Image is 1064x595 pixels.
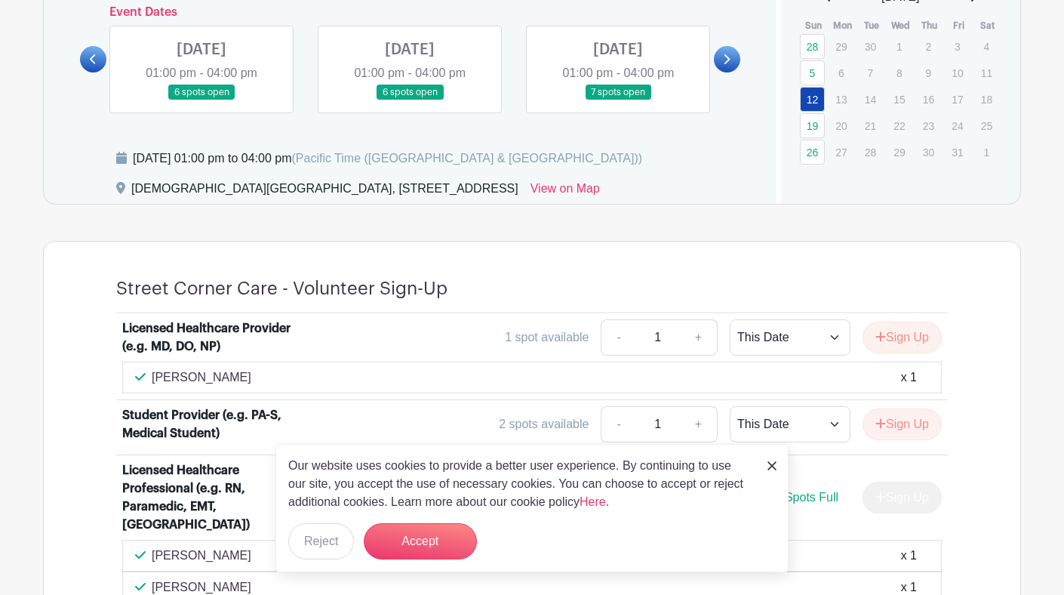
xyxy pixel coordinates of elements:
[116,278,447,300] h4: Street Corner Care - Volunteer Sign-Up
[829,114,853,137] p: 20
[916,140,941,164] p: 30
[580,495,606,508] a: Here
[767,461,776,470] img: close_button-5f87c8562297e5c2d7936805f587ecaba9071eb48480494691a3f1689db116b3.svg
[800,140,825,165] a: 26
[901,368,917,387] div: x 1
[916,88,941,111] p: 16
[863,408,942,440] button: Sign Up
[945,114,970,137] p: 24
[152,547,251,565] p: [PERSON_NAME]
[601,319,635,356] a: -
[799,18,829,33] th: Sun
[829,140,853,164] p: 27
[916,114,941,137] p: 23
[800,60,825,85] a: 5
[858,61,883,85] p: 7
[858,114,883,137] p: 21
[133,150,642,168] div: [DATE] 01:00 pm to 04:00 pm
[974,114,999,137] p: 25
[785,491,838,504] span: Spots Full
[915,18,945,33] th: Thu
[858,88,883,111] p: 14
[829,88,853,111] p: 13
[974,61,999,85] p: 11
[887,114,912,137] p: 22
[800,87,825,112] a: 12
[530,180,600,204] a: View on Map
[828,18,857,33] th: Mon
[886,18,915,33] th: Wed
[974,140,999,164] p: 1
[800,113,825,138] a: 19
[122,406,309,442] div: Student Provider (e.g. PA-S, Medical Student)
[152,368,251,387] p: [PERSON_NAME]
[887,88,912,111] p: 15
[858,140,883,164] p: 28
[106,5,714,20] h6: Event Dates
[945,88,970,111] p: 17
[680,406,718,442] a: +
[901,547,917,565] div: x 1
[974,88,999,111] p: 18
[291,152,642,165] span: (Pacific Time ([GEOGRAPHIC_DATA] & [GEOGRAPHIC_DATA]))
[829,35,853,58] p: 29
[288,523,354,560] button: Reject
[499,415,589,433] div: 2 spots available
[800,34,825,59] a: 28
[887,35,912,58] p: 1
[944,18,973,33] th: Fri
[916,61,941,85] p: 9
[122,319,309,356] div: Licensed Healthcare Provider (e.g. MD, DO, NP)
[887,140,912,164] p: 29
[858,35,883,58] p: 30
[945,35,970,58] p: 3
[945,140,970,164] p: 31
[887,61,912,85] p: 8
[863,322,942,353] button: Sign Up
[857,18,887,33] th: Tue
[945,61,970,85] p: 10
[829,61,853,85] p: 6
[288,457,752,511] p: Our website uses cookies to provide a better user experience. By continuing to use our site, you ...
[680,319,718,356] a: +
[601,406,635,442] a: -
[122,461,309,534] div: Licensed Healthcare Professional (e.g. RN, Paramedic, EMT, [GEOGRAPHIC_DATA])
[973,18,1003,33] th: Sat
[916,35,941,58] p: 2
[364,523,477,560] button: Accept
[974,35,999,58] p: 4
[505,328,589,347] div: 1 spot available
[131,180,518,204] div: [DEMOGRAPHIC_DATA][GEOGRAPHIC_DATA], [STREET_ADDRESS]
